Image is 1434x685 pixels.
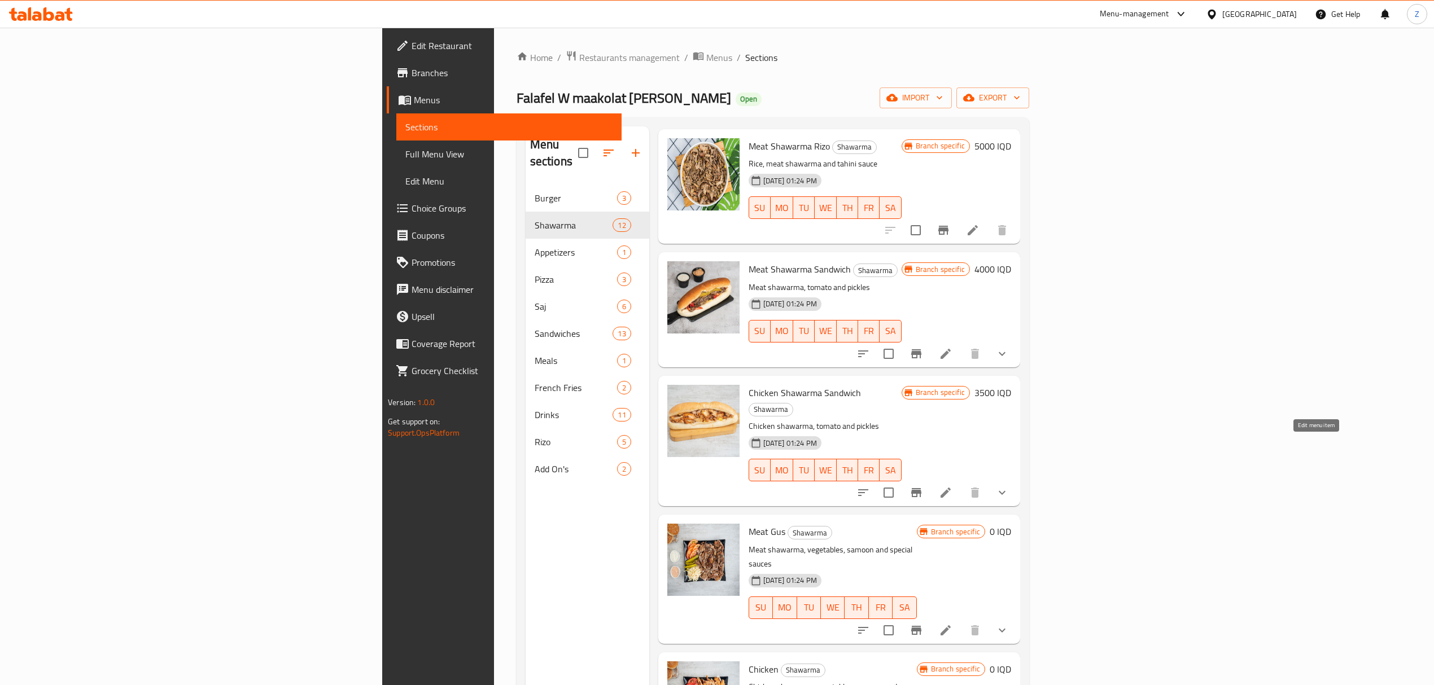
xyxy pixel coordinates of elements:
button: TU [793,459,815,481]
span: FR [863,462,875,478]
span: SA [884,323,897,339]
button: Branch-specific-item [903,617,930,644]
button: FR [858,320,880,342]
button: delete [961,617,989,644]
span: 2 [618,464,631,475]
div: items [617,435,631,449]
span: 1 [618,247,631,258]
span: Shawarma [749,403,793,416]
span: Select to update [877,342,900,366]
h6: 5000 IQD [974,138,1011,154]
a: Coverage Report [387,330,622,357]
img: Meat Shawarma Sandwich [667,261,740,333]
span: Get support on: [388,414,440,429]
button: WE [821,596,845,619]
span: export [965,91,1020,105]
p: Chicken shawarma, tomato and pickles [749,419,902,433]
h6: 4000 IQD [974,261,1011,277]
button: MO [771,196,793,219]
div: Saj6 [526,293,649,320]
button: Branch-specific-item [903,479,930,506]
span: 1.0.0 [417,395,435,410]
span: Menu disclaimer [412,283,613,296]
span: TH [841,462,854,478]
div: items [613,408,631,421]
img: Meat Gus [667,524,740,596]
span: Meat Shawarma Sandwich [749,261,851,278]
button: TU [793,196,815,219]
button: WE [815,459,837,481]
span: 5 [618,437,631,447]
span: 11 [613,410,630,420]
p: Meat shawarma, vegetables, samoon and special sauces [749,543,917,571]
h6: 0 IQD [990,524,1011,539]
span: Shawarma [854,264,897,277]
a: Edit menu item [966,223,980,237]
span: Pizza [535,273,617,286]
span: SA [884,200,897,216]
span: Upsell [412,310,613,323]
div: items [617,300,631,313]
span: Drinks [535,408,613,421]
a: Restaurants management [566,50,680,65]
button: sort-choices [850,479,877,506]
button: delete [989,217,1016,244]
span: import [889,91,943,105]
div: items [617,273,631,286]
span: FR [863,200,875,216]
button: Branch-specific-item [903,340,930,367]
span: Branch specific [926,526,985,537]
span: SU [754,462,766,478]
h6: 3500 IQD [974,385,1011,401]
nav: breadcrumb [517,50,1029,65]
button: SA [880,459,901,481]
span: FR [863,323,875,339]
span: Open [736,94,762,104]
span: WE [825,599,840,616]
div: Shawarma [853,264,898,277]
span: WE [819,323,832,339]
div: Meals [535,354,617,367]
span: Edit Restaurant [412,39,613,52]
div: Shawarma [781,664,825,677]
button: SA [893,596,916,619]
button: TH [845,596,868,619]
span: TH [841,323,854,339]
span: SU [754,323,766,339]
a: Sections [396,113,622,140]
span: TU [798,462,810,478]
span: Menus [706,51,732,64]
button: MO [771,459,793,481]
span: Menus [414,93,613,107]
span: 3 [618,193,631,204]
span: TU [798,323,810,339]
span: TU [802,599,816,616]
p: Meat shawarma, tomato and pickles [749,280,902,295]
span: 12 [613,220,630,231]
button: FR [858,196,880,219]
div: items [617,191,631,205]
span: Sandwiches [535,327,613,340]
div: Pizza3 [526,266,649,293]
span: WE [819,200,832,216]
svg: Show Choices [995,623,1009,637]
span: Meat Shawarma Rizo [749,138,830,155]
a: Edit menu item [939,623,952,637]
div: Open [736,93,762,106]
span: Restaurants management [579,51,680,64]
button: SA [880,196,901,219]
span: Coverage Report [412,337,613,350]
img: Meat Shawarma Rizo [667,138,740,210]
div: Appetizers1 [526,239,649,266]
button: delete [961,340,989,367]
span: Burger [535,191,617,205]
button: SU [749,196,771,219]
button: show more [989,340,1016,367]
a: Coupons [387,222,622,249]
button: WE [815,320,837,342]
span: WE [819,462,832,478]
button: WE [815,196,837,219]
span: Add On's [535,462,617,476]
a: Support.OpsPlatform [388,425,460,440]
p: Rice, meat shawarma and tahini sauce [749,157,902,171]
